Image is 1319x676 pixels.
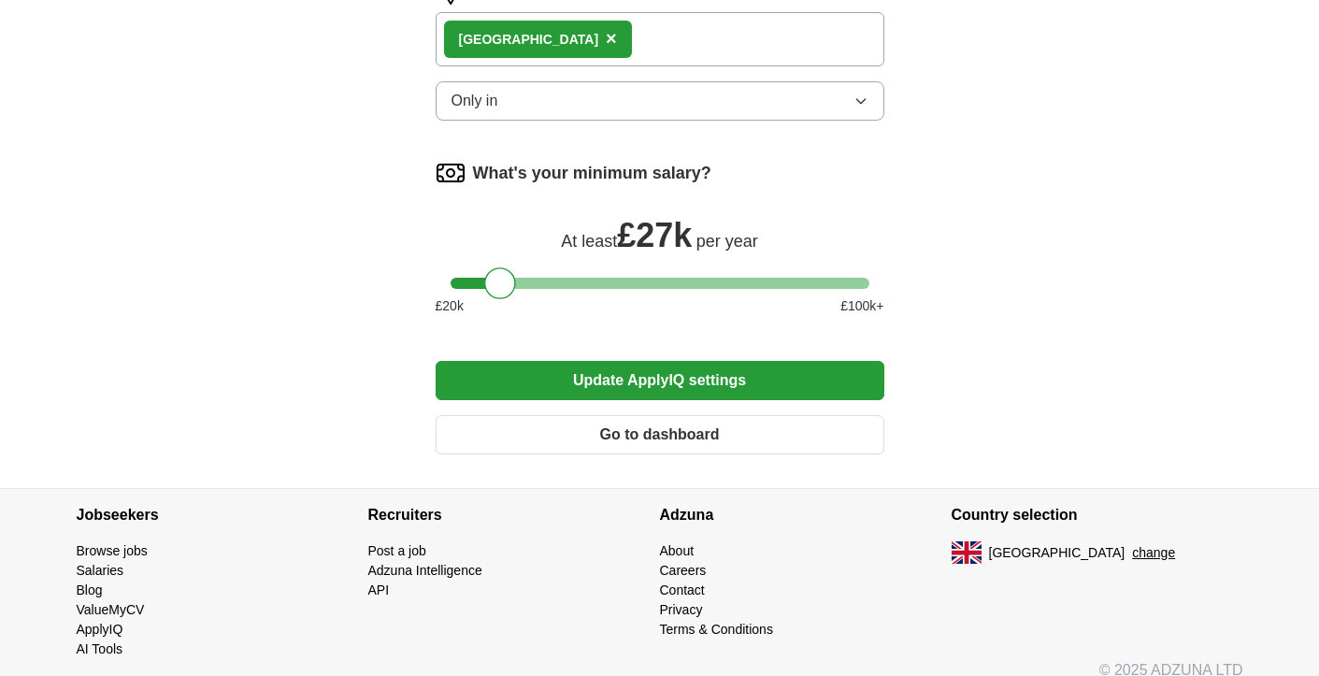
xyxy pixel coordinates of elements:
span: £ 20 k [436,296,464,316]
a: Careers [660,563,707,578]
span: At least [561,232,617,251]
div: [GEOGRAPHIC_DATA] [459,30,599,50]
span: £ 27k [617,216,692,254]
a: Blog [77,583,103,597]
label: What's your minimum salary? [473,161,711,186]
button: Only in [436,81,884,121]
a: Post a job [368,543,426,558]
a: ApplyIQ [77,622,123,637]
a: Privacy [660,602,703,617]
a: ValueMyCV [77,602,145,617]
span: £ 100 k+ [840,296,883,316]
button: Go to dashboard [436,415,884,454]
button: × [606,25,617,53]
a: Terms & Conditions [660,622,773,637]
a: Adzuna Intelligence [368,563,482,578]
a: API [368,583,390,597]
h4: Country selection [952,489,1243,541]
button: Update ApplyIQ settings [436,361,884,400]
img: salary.png [436,158,466,188]
a: About [660,543,695,558]
img: UK flag [952,541,982,564]
button: change [1132,543,1175,563]
a: AI Tools [77,641,123,656]
a: Contact [660,583,705,597]
span: [GEOGRAPHIC_DATA] [989,543,1125,563]
a: Salaries [77,563,124,578]
span: × [606,28,617,49]
span: Only in [452,90,498,112]
a: Browse jobs [77,543,148,558]
span: per year [696,232,758,251]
